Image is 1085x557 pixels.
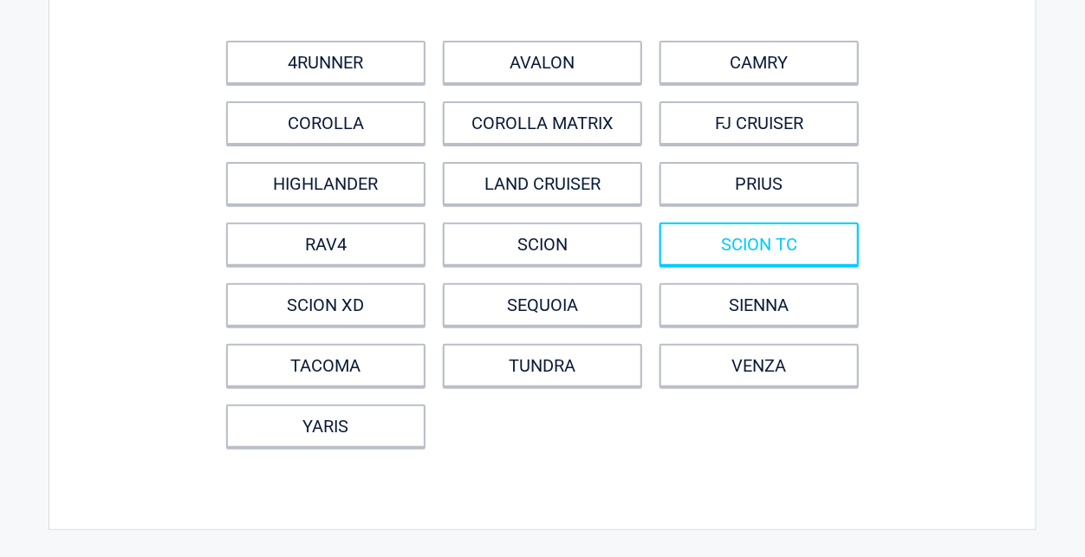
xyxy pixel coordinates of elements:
a: SEQUOIA [443,283,642,327]
a: CAMRY [659,41,859,84]
a: COROLLA [226,101,426,145]
a: VENZA [659,344,859,387]
a: TUNDRA [443,344,642,387]
a: COROLLA MATRIX [443,101,642,145]
a: HIGHLANDER [226,162,426,205]
a: 4RUNNER [226,41,426,84]
a: FJ CRUISER [659,101,859,145]
a: AVALON [443,41,642,84]
a: PRIUS [659,162,859,205]
a: RAV4 [226,223,426,266]
a: SCION XD [226,283,426,327]
a: SCION TC [659,223,859,266]
a: TACOMA [226,344,426,387]
a: YARIS [226,405,426,448]
a: LAND CRUISER [443,162,642,205]
a: SIENNA [659,283,859,327]
a: SCION [443,223,642,266]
